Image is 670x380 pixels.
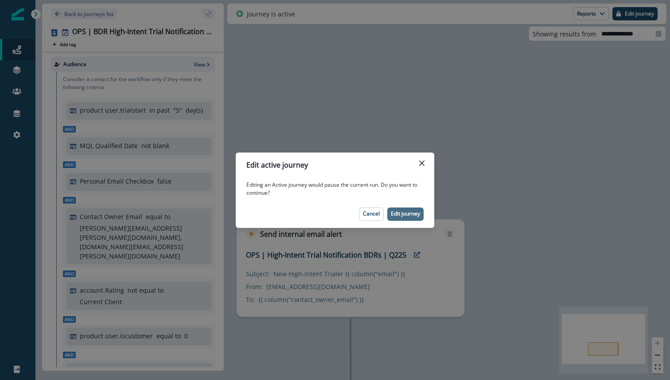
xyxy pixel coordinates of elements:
[246,160,308,170] p: Edit active journey
[391,211,420,217] p: Edit journey
[415,156,429,170] button: Close
[363,211,380,217] p: Cancel
[387,208,424,221] button: Edit journey
[359,208,384,221] button: Cancel
[246,181,424,197] p: Editing an Active journey would pause the current run. Do you want to continue?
